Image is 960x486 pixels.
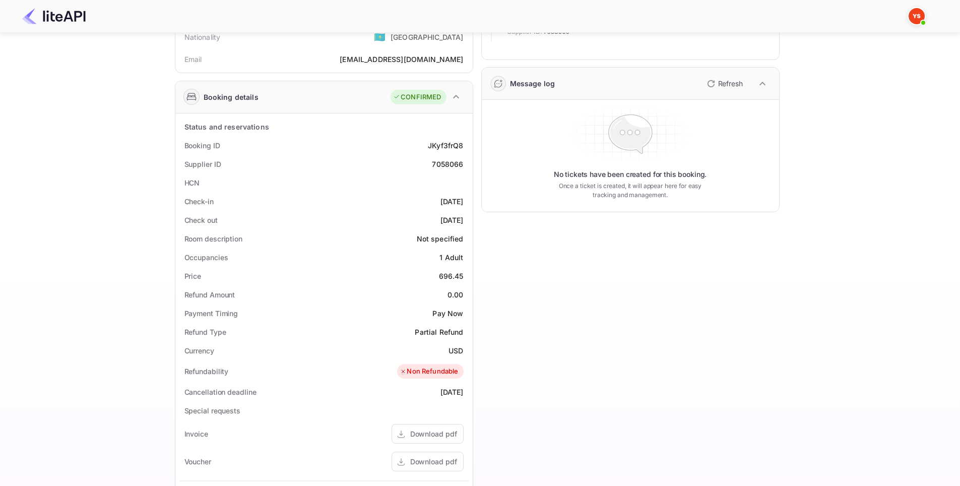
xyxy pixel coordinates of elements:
div: USD [449,345,463,356]
div: Currency [184,345,214,356]
div: Partial Refund [415,327,463,337]
p: Once a ticket is created, it will appear here for easy tracking and management. [551,181,710,200]
div: 7058066 [432,159,463,169]
div: Cancellation deadline [184,387,257,397]
div: [GEOGRAPHIC_DATA] [391,32,464,42]
div: Voucher [184,456,211,467]
img: Yandex Support [909,8,925,24]
div: [DATE] [440,387,464,397]
div: Not specified [417,233,464,244]
div: JKyf3frQ8 [428,140,463,151]
p: Refresh [718,78,743,89]
div: Booking details [204,92,259,102]
div: Refund Amount [184,289,235,300]
div: [EMAIL_ADDRESS][DOMAIN_NAME] [340,54,463,65]
p: No tickets have been created for this booking. [554,169,707,179]
div: Room description [184,233,242,244]
div: 1 Adult [439,252,463,263]
div: Special requests [184,405,240,416]
img: LiteAPI Logo [22,8,86,24]
div: Supplier ID [184,159,221,169]
div: Payment Timing [184,308,238,319]
div: Invoice [184,429,208,439]
div: Nationality [184,32,221,42]
div: Email [184,54,202,65]
div: Non Refundable [400,367,458,377]
div: Pay Now [432,308,463,319]
div: Occupancies [184,252,228,263]
div: Check-in [184,196,214,207]
div: 696.45 [439,271,464,281]
span: United States [374,28,386,46]
div: Message log [510,78,555,89]
div: Refundability [184,366,229,377]
div: Refund Type [184,327,226,337]
div: CONFIRMED [393,92,441,102]
div: [DATE] [440,215,464,225]
div: Check out [184,215,218,225]
div: HCN [184,177,200,188]
div: Download pdf [410,456,457,467]
div: 0.00 [447,289,464,300]
button: Refresh [701,76,747,92]
div: Download pdf [410,429,457,439]
div: Status and reservations [184,121,269,132]
div: Booking ID [184,140,220,151]
div: Price [184,271,202,281]
div: [DATE] [440,196,464,207]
